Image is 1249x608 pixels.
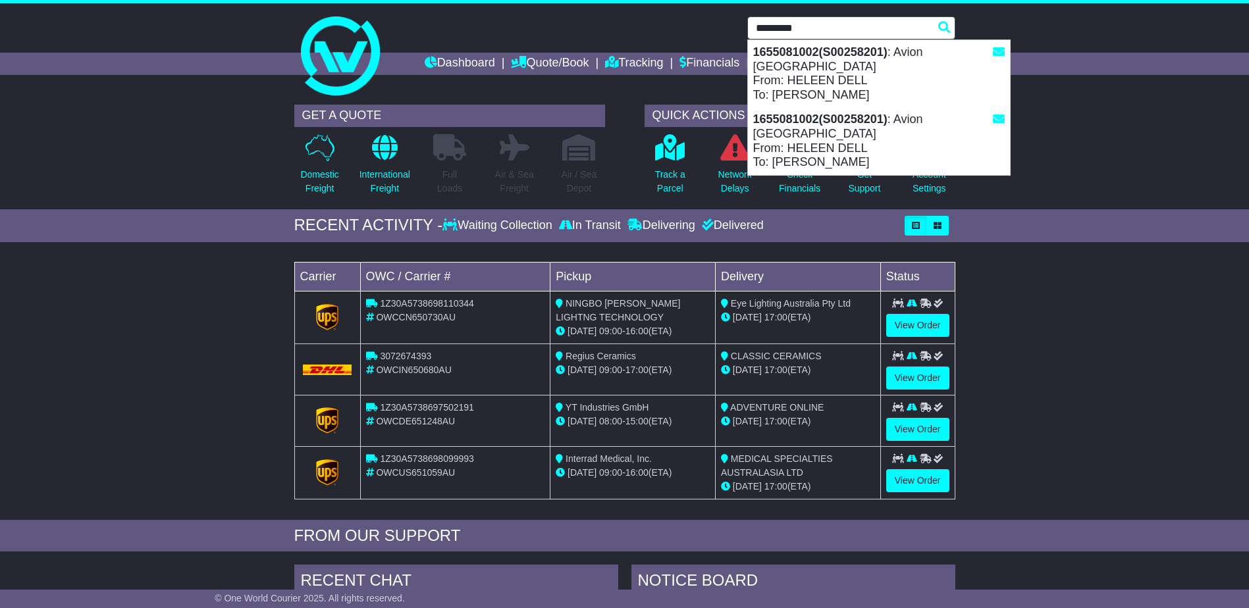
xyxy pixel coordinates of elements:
[566,453,652,464] span: Interrad Medical, Inc.
[721,480,875,494] div: (ETA)
[568,416,597,426] span: [DATE]
[556,298,680,322] span: NINGBO [PERSON_NAME] LIGHTNG TECHNOLOGY
[568,467,597,478] span: [DATE]
[764,416,787,426] span: 17:00
[294,216,443,235] div: RECENT ACTIVITY -
[376,312,456,322] span: OWCCN650730AU
[599,416,622,426] span: 08:00
[748,107,1010,174] div: : Avion [GEOGRAPHIC_DATA] From: HELEEN DELL To: [PERSON_NAME]
[599,326,622,336] span: 09:00
[721,363,875,377] div: (ETA)
[764,312,787,322] span: 17:00
[731,351,822,361] span: CLASSIC CERAMICS
[556,415,710,428] div: - (ETA)
[376,365,451,375] span: OWCIN650680AU
[625,467,649,478] span: 16:00
[294,262,360,291] td: Carrier
[495,168,534,195] p: Air & Sea Freight
[748,40,1010,107] div: : Avion [GEOGRAPHIC_DATA] From: HELEEN DELL To: [PERSON_NAME]
[568,365,597,375] span: [DATE]
[848,168,880,195] p: Get Support
[359,134,411,203] a: InternationalFreight
[442,218,555,233] div: Waiting Collection
[294,105,605,127] div: GET A QUOTE
[721,453,833,478] span: MEDICAL SPECIALTIES AUSTRALASIA LTD
[376,416,455,426] span: OWCDE651248AU
[556,218,624,233] div: In Transit
[550,262,716,291] td: Pickup
[764,481,787,492] span: 17:00
[886,469,949,492] a: View Order
[779,168,820,195] p: Check Financials
[303,365,352,375] img: DHL.png
[605,53,663,75] a: Tracking
[566,351,636,361] span: Regius Ceramics
[718,168,751,195] p: Network Delays
[715,262,880,291] td: Delivery
[913,168,946,195] p: Account Settings
[316,407,338,434] img: GetCarrierServiceLogo
[733,481,762,492] span: [DATE]
[359,168,410,195] p: International Freight
[753,113,888,126] strong: 1655081002(S00258201)
[721,415,875,428] div: (ETA)
[730,402,824,413] span: ADVENTURE ONLINE
[625,326,649,336] span: 16:00
[511,53,589,75] a: Quote/Book
[753,45,888,59] strong: 1655081002(S00258201)
[886,314,949,337] a: View Order
[380,402,473,413] span: 1Z30A5738697502191
[556,363,710,377] div: - (ETA)
[380,351,431,361] span: 3072674393
[376,467,455,478] span: OWCUS651059AU
[731,298,851,309] span: Eye Lighting Australia Pty Ltd
[733,312,762,322] span: [DATE]
[717,134,752,203] a: NetworkDelays
[294,565,618,600] div: RECENT CHAT
[215,593,405,603] span: © One World Courier 2025. All rights reserved.
[625,416,649,426] span: 15:00
[300,134,339,203] a: DomesticFreight
[568,326,597,336] span: [DATE]
[316,304,338,330] img: GetCarrierServiceLogo
[599,467,622,478] span: 09:00
[360,262,550,291] td: OWC / Carrier #
[316,459,338,486] img: GetCarrierServiceLogo
[764,365,787,375] span: 17:00
[556,466,710,480] div: - (ETA)
[294,526,955,545] div: FROM OUR SUPPORT
[380,298,473,309] span: 1Z30A5738698110344
[645,105,955,127] div: QUICK ACTIONS
[625,365,649,375] span: 17:00
[624,218,699,233] div: Delivering
[886,418,949,441] a: View Order
[300,168,338,195] p: Domestic Freight
[733,365,762,375] span: [DATE]
[556,324,710,338] div: - (ETA)
[699,218,764,233] div: Delivered
[566,402,649,413] span: YT Industries GmbH
[679,53,739,75] a: Financials
[721,311,875,324] div: (ETA)
[433,168,466,195] p: Full Loads
[655,168,685,195] p: Track a Parcel
[380,453,473,464] span: 1Z30A5738698099993
[631,565,955,600] div: NOTICE BOARD
[880,262,955,291] td: Status
[425,53,495,75] a: Dashboard
[599,365,622,375] span: 09:00
[886,367,949,390] a: View Order
[654,134,686,203] a: Track aParcel
[562,168,597,195] p: Air / Sea Depot
[733,416,762,426] span: [DATE]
